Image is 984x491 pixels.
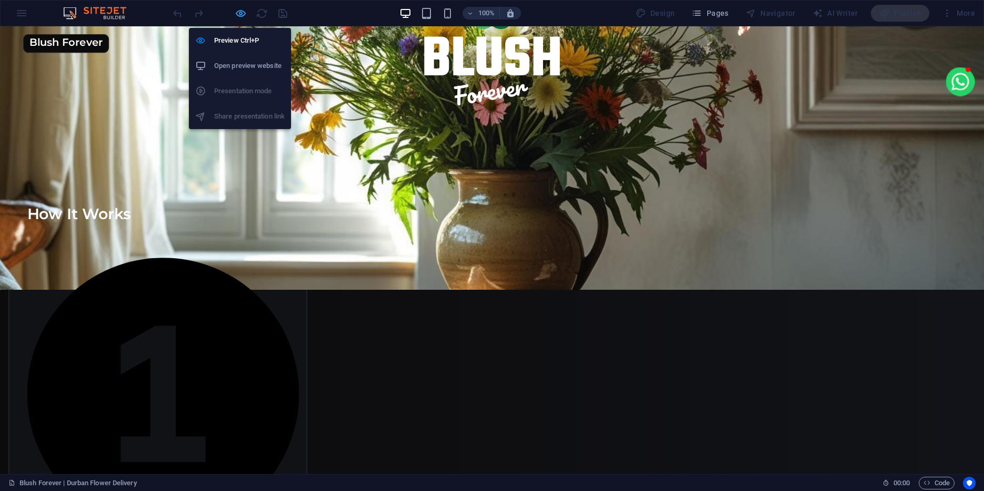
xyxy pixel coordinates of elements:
[687,5,732,22] button: Pages
[901,479,902,487] span: :
[29,10,103,23] span: Blush Forever
[882,477,910,489] h6: Session time
[478,7,495,19] h6: 100%
[923,477,950,489] span: Code
[893,477,910,489] span: 00 00
[691,8,728,18] span: Pages
[214,60,285,72] h6: Open preview website
[214,34,285,47] h6: Preview Ctrl+P
[631,5,679,22] div: Design (Ctrl+Alt+Y)
[463,7,500,19] button: 100%
[8,477,137,489] a: Click to cancel selection. Double-click to open Pages
[506,8,515,18] i: On resize automatically adjust zoom level to fit chosen device.
[919,477,955,489] button: Code
[963,477,976,489] button: Usercentrics
[61,7,139,19] img: Editor Logo
[27,179,131,197] span: How It Works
